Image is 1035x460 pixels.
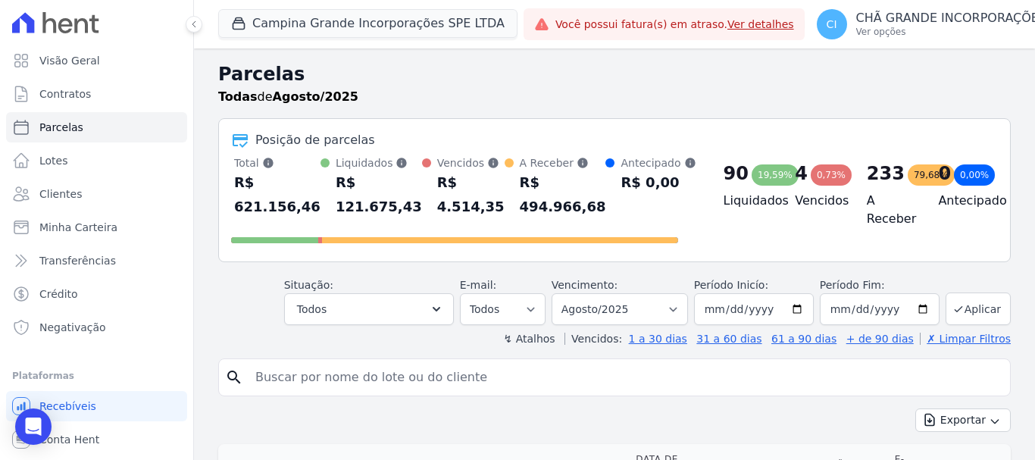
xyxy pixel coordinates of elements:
[39,399,96,414] span: Recebíveis
[752,164,799,186] div: 19,59%
[520,171,606,219] div: R$ 494.966,68
[552,279,618,291] label: Vencimento:
[954,164,995,186] div: 0,00%
[867,192,915,228] h4: A Receber
[908,164,955,186] div: 79,68%
[696,333,761,345] a: 31 a 60 dias
[225,368,243,386] i: search
[336,171,422,219] div: R$ 121.675,43
[827,19,837,30] span: CI
[284,293,454,325] button: Todos
[771,333,836,345] a: 61 a 90 dias
[727,18,794,30] a: Ver detalhes
[946,293,1011,325] button: Aplicar
[255,131,375,149] div: Posição de parcelas
[820,277,940,293] label: Período Fim:
[694,279,768,291] label: Período Inicío:
[6,424,187,455] a: Conta Hent
[811,164,852,186] div: 0,73%
[273,89,358,104] strong: Agosto/2025
[39,53,100,68] span: Visão Geral
[724,161,749,186] div: 90
[555,17,794,33] span: Você possui fatura(s) em atraso.
[460,279,497,291] label: E-mail:
[6,212,187,243] a: Minha Carteira
[39,120,83,135] span: Parcelas
[867,161,905,186] div: 233
[39,432,99,447] span: Conta Hent
[621,171,696,195] div: R$ 0,00
[621,155,696,171] div: Antecipado
[938,161,951,186] div: 0
[938,192,986,210] h4: Antecipado
[39,86,91,102] span: Contratos
[795,192,843,210] h4: Vencidos
[6,146,187,176] a: Lotes
[920,333,1011,345] a: ✗ Limpar Filtros
[6,279,187,309] a: Crédito
[12,367,181,385] div: Plataformas
[218,88,358,106] p: de
[503,333,555,345] label: ↯ Atalhos
[15,408,52,445] div: Open Intercom Messenger
[520,155,606,171] div: A Receber
[564,333,622,345] label: Vencidos:
[39,153,68,168] span: Lotes
[284,279,333,291] label: Situação:
[246,362,1004,393] input: Buscar por nome do lote ou do cliente
[39,253,116,268] span: Transferências
[218,89,258,104] strong: Todas
[6,179,187,209] a: Clientes
[6,79,187,109] a: Contratos
[6,45,187,76] a: Visão Geral
[437,155,505,171] div: Vencidos
[795,161,808,186] div: 4
[6,112,187,142] a: Parcelas
[218,61,1011,88] h2: Parcelas
[39,286,78,302] span: Crédito
[846,333,914,345] a: + de 90 dias
[6,246,187,276] a: Transferências
[6,391,187,421] a: Recebíveis
[629,333,687,345] a: 1 a 30 dias
[218,9,517,38] button: Campina Grande Incorporações SPE LTDA
[39,320,106,335] span: Negativação
[915,408,1011,432] button: Exportar
[336,155,422,171] div: Liquidados
[234,155,321,171] div: Total
[39,186,82,202] span: Clientes
[39,220,117,235] span: Minha Carteira
[234,171,321,219] div: R$ 621.156,46
[297,300,327,318] span: Todos
[724,192,771,210] h4: Liquidados
[6,312,187,343] a: Negativação
[437,171,505,219] div: R$ 4.514,35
